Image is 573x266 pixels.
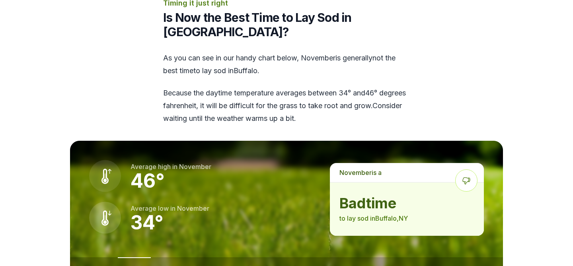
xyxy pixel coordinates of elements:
[131,162,211,171] p: Average high in
[301,54,335,62] span: november
[131,211,164,234] strong: 34 °
[163,87,410,125] p: Because the daytime temperature averages between 34 ° and 46 ° degrees fahrenheit, it will be dif...
[339,169,372,177] span: november
[179,163,211,171] span: november
[339,195,474,211] strong: bad time
[163,52,410,125] div: As you can see in our handy chart below, is generally not the best time to lay sod in Buffalo .
[131,169,165,192] strong: 46 °
[330,163,484,182] p: is a
[163,10,410,39] h2: Is Now the Best Time to Lay Sod in [GEOGRAPHIC_DATA]?
[131,204,209,213] p: Average low in
[177,204,209,212] span: november
[339,214,474,223] p: to lay sod in Buffalo , NY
